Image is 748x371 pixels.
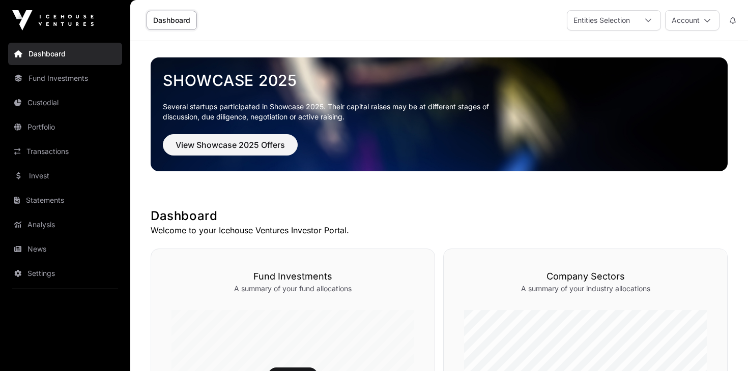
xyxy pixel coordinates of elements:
[8,91,122,114] a: Custodial
[665,10,720,30] button: Account
[8,262,122,285] a: Settings
[151,224,728,236] p: Welcome to your Icehouse Ventures Investor Portal.
[171,269,414,284] h3: Fund Investments
[8,165,122,187] a: Invest
[8,140,122,163] a: Transactions
[151,208,728,224] h1: Dashboard
[8,213,122,236] a: Analysis
[12,10,94,30] img: Icehouse Ventures Logo
[163,102,505,122] p: Several startups participated in Showcase 2025. Their capital raises may be at different stages o...
[8,43,122,65] a: Dashboard
[151,57,728,171] img: Showcase 2025
[464,269,707,284] h3: Company Sectors
[8,238,122,260] a: News
[163,134,298,156] button: View Showcase 2025 Offers
[163,71,715,89] a: Showcase 2025
[464,284,707,294] p: A summary of your industry allocations
[567,11,636,30] div: Entities Selection
[176,139,285,151] span: View Showcase 2025 Offers
[163,144,298,154] a: View Showcase 2025 Offers
[8,189,122,211] a: Statements
[8,116,122,138] a: Portfolio
[147,11,197,30] a: Dashboard
[8,67,122,89] a: Fund Investments
[171,284,414,294] p: A summary of your fund allocations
